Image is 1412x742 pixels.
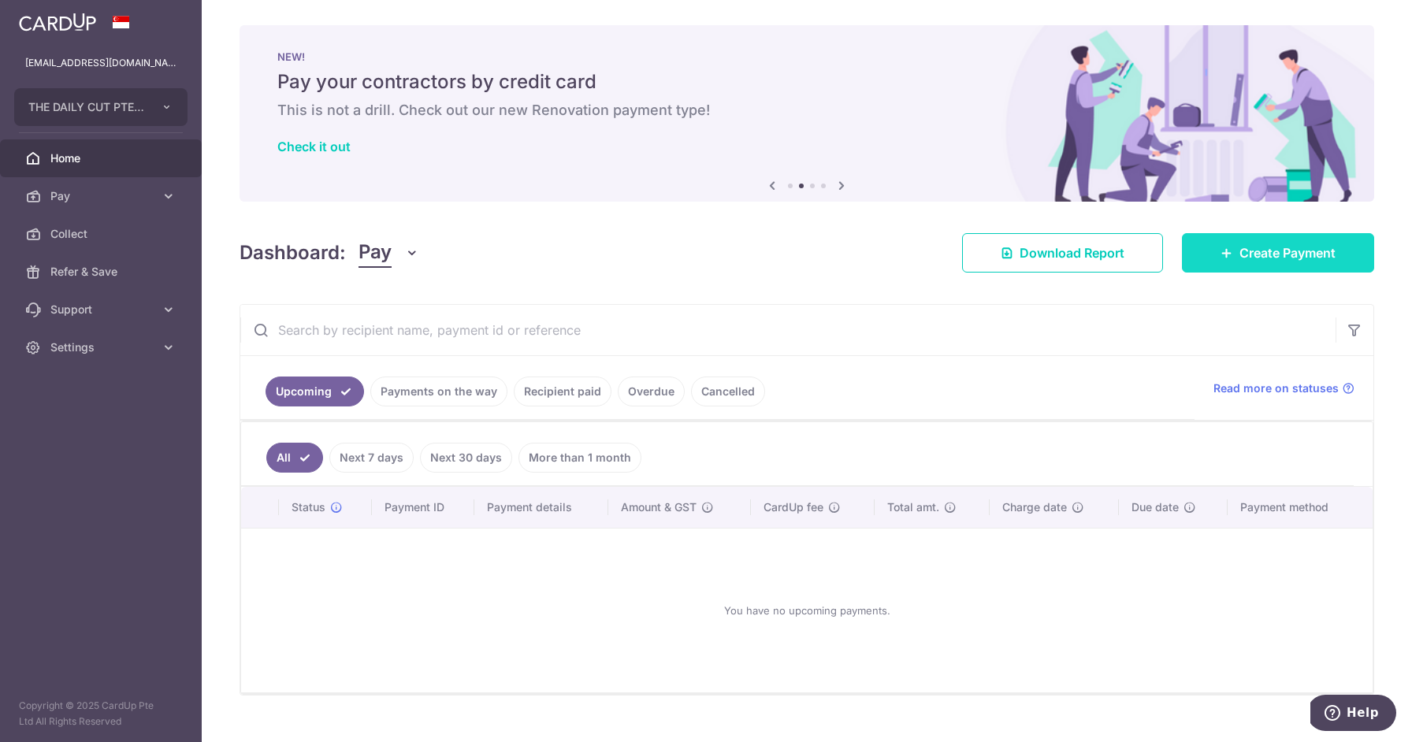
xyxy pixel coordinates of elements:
span: Read more on statuses [1213,380,1339,396]
h6: This is not a drill. Check out our new Renovation payment type! [277,101,1336,120]
span: Amount & GST [621,499,697,515]
h4: Dashboard: [240,239,346,267]
span: Status [292,499,325,515]
img: Renovation banner [240,25,1374,202]
iframe: Opens a widget where you can find more information [1310,695,1396,734]
img: CardUp [19,13,96,32]
a: More than 1 month [518,443,641,473]
th: Payment details [474,487,608,528]
h5: Pay your contractors by credit card [277,69,1336,95]
a: Next 30 days [420,443,512,473]
a: Next 7 days [329,443,414,473]
span: Charge date [1002,499,1067,515]
p: NEW! [277,50,1336,63]
span: Home [50,150,154,166]
a: Upcoming [266,377,364,406]
a: Payments on the way [370,377,507,406]
span: Settings [50,339,154,355]
a: Read more on statuses [1213,380,1354,396]
span: THE DAILY CUT PTE. LTD. [28,99,145,115]
th: Payment ID [372,487,475,528]
a: Check it out [277,139,351,154]
a: All [266,443,323,473]
span: Create Payment [1239,243,1336,262]
button: THE DAILY CUT PTE. LTD. [14,88,188,126]
input: Search by recipient name, payment id or reference [240,305,1336,355]
span: CardUp fee [764,499,823,515]
p: [EMAIL_ADDRESS][DOMAIN_NAME] [25,55,176,71]
span: Pay [50,188,154,204]
a: Cancelled [691,377,765,406]
span: Pay [359,238,392,268]
span: Total amt. [887,499,939,515]
span: Collect [50,226,154,242]
span: Due date [1131,499,1179,515]
a: Recipient paid [514,377,611,406]
a: Overdue [618,377,685,406]
div: You have no upcoming payments. [260,541,1354,680]
a: Create Payment [1182,233,1374,273]
span: Download Report [1020,243,1124,262]
span: Support [50,302,154,317]
button: Pay [359,238,419,268]
a: Download Report [962,233,1163,273]
span: Refer & Save [50,264,154,280]
th: Payment method [1228,487,1373,528]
